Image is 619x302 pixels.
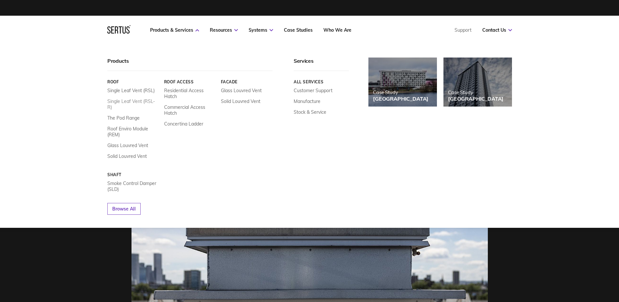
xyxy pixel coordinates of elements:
a: Customer Support [294,88,333,93]
a: Facade [221,79,272,84]
a: Stock & Service [294,109,326,115]
a: Support [455,27,472,33]
a: Who We Are [323,27,351,33]
a: Manufacture [294,98,320,104]
a: Glass Louvred Vent [221,88,261,93]
div: [GEOGRAPHIC_DATA] [373,95,428,102]
div: Services [294,58,349,71]
a: Single Leaf Vent (RSL-R) [107,98,159,110]
a: Systems [249,27,273,33]
div: Case Study [448,89,503,95]
a: Case Studies [284,27,313,33]
a: Case Study[GEOGRAPHIC_DATA] [368,58,437,107]
div: Case Study [373,89,428,95]
a: Commercial Access Hatch [164,104,216,116]
a: Browse All [107,203,141,215]
a: Solid Louvred Vent [107,153,147,159]
a: Products & Services [150,27,199,33]
div: [GEOGRAPHIC_DATA] [448,95,503,102]
a: Glass Louvred Vent [107,143,148,148]
a: All services [294,79,349,84]
div: Products [107,58,272,71]
a: Solid Louvred Vent [221,98,260,104]
a: Contact Us [482,27,512,33]
a: The Pod Range [107,115,140,121]
iframe: Chat Widget [586,271,619,302]
a: Single Leaf Vent (RSL) [107,88,155,93]
a: Roof Access [164,79,216,84]
a: Concertina Ladder [164,121,203,127]
a: Shaft [107,172,159,177]
a: Smoke Control Damper (SLD) [107,180,159,192]
a: Case Study[GEOGRAPHIC_DATA] [443,58,512,107]
a: Roof [107,79,159,84]
a: Resources [210,27,238,33]
a: Roof Enviro Module (REM) [107,126,159,138]
a: Residential Access Hatch [164,88,216,99]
